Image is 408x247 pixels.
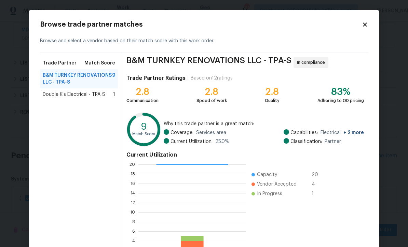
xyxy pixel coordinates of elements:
span: Services area [196,129,226,136]
span: Electrical [321,129,364,136]
span: 20 [312,171,323,178]
div: | [186,75,191,82]
div: 2.8 [265,88,280,95]
text: 20 [130,162,135,166]
span: B&M TURNKEY RENOVATIONS LLC - TPA-S [43,72,112,86]
text: 14 [131,191,135,195]
span: 25.0 % [215,138,229,145]
span: 1 [312,190,323,197]
div: 83% [317,88,364,95]
span: 1 [113,91,115,98]
span: Coverage: [171,129,193,136]
span: Why this trade partner is a great match: [164,120,364,127]
text: 10 [130,210,135,214]
div: Browse and select a vendor based on their match score with this work order. [40,29,368,53]
text: 6 [132,229,135,233]
span: In Progress [257,190,282,197]
span: Classification: [290,138,322,145]
text: 9 [141,122,147,131]
div: Based on 12 ratings [191,75,233,82]
span: 9 [112,72,115,86]
div: Communication [126,97,159,104]
text: 8 [132,220,135,224]
span: Capabilities: [290,129,318,136]
span: Partner [325,138,341,145]
span: + 2 more [343,130,364,135]
text: 18 [131,172,135,176]
h4: Trade Partner Ratings [126,75,186,82]
span: Match Score [84,60,115,67]
div: Adhering to OD pricing [317,97,364,104]
span: Capacity [257,171,277,178]
div: 2.8 [196,88,227,95]
h2: Browse trade partner matches [40,21,362,28]
text: 16 [131,181,135,186]
span: Vendor Accepted [257,181,297,188]
span: B&M TURNKEY RENOVATIONS LLC - TPA-S [126,57,291,68]
div: 2.8 [126,88,159,95]
span: 4 [312,181,323,188]
h4: Current Utilization [126,151,364,158]
text: Match Score [132,132,155,136]
span: In compliance [297,59,328,66]
span: Current Utilization: [171,138,213,145]
div: Speed of work [196,97,227,104]
text: 12 [131,201,135,205]
div: Quality [265,97,280,104]
text: 4 [132,239,135,243]
span: Double K's Electrical - TPA-S [43,91,105,98]
span: Trade Partner [43,60,77,67]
